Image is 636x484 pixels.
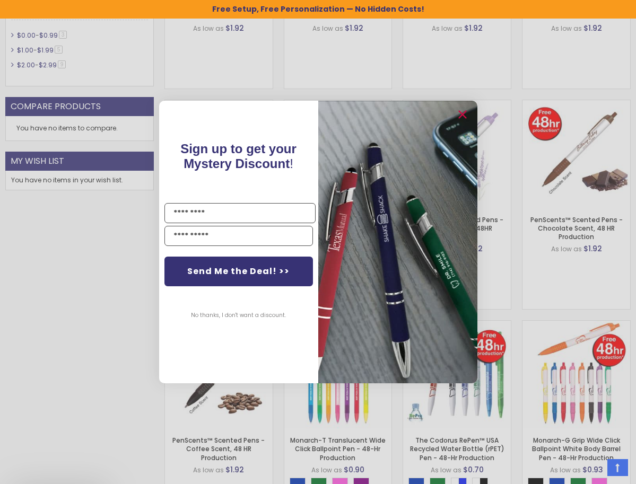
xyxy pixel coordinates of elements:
[180,142,297,171] span: Sign up to get your Mystery Discount
[164,257,313,286] button: Send Me the Deal! >>
[318,101,477,383] img: pop-up-image
[454,106,471,123] button: Close dialog
[186,302,291,329] button: No thanks, I don't want a discount.
[180,142,297,171] span: !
